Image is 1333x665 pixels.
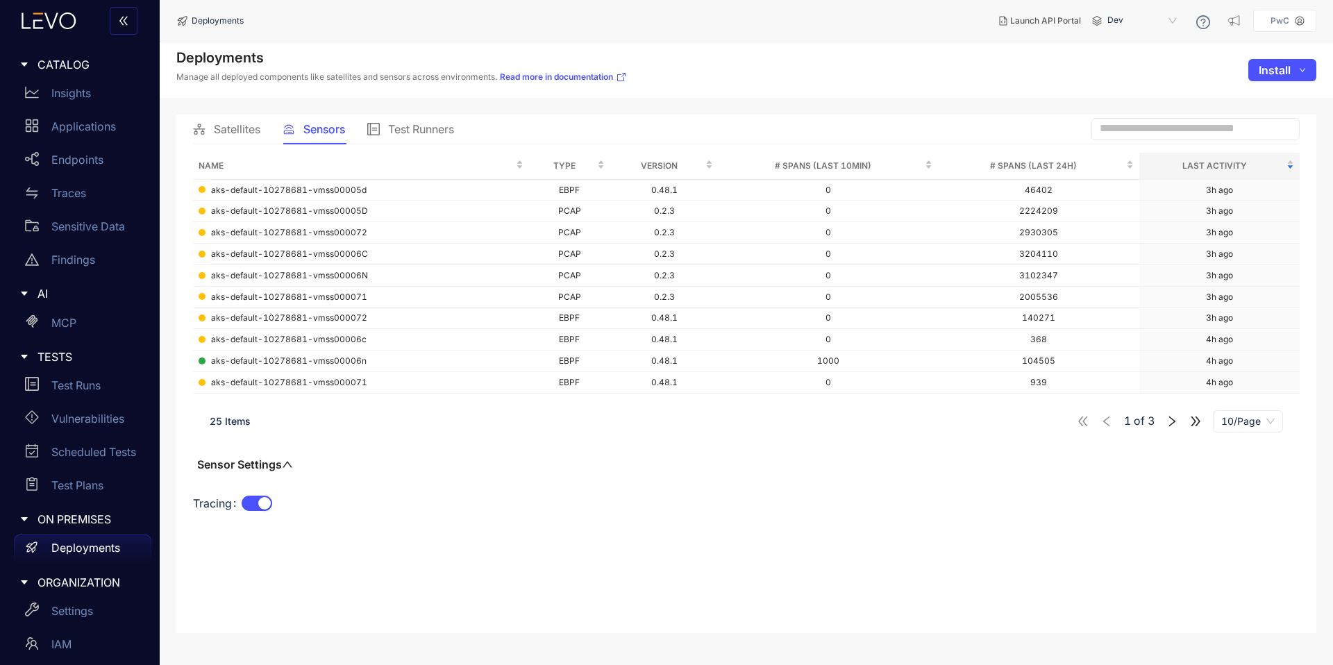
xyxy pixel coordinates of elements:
[529,244,610,265] td: PCAP
[37,351,140,363] span: TESTS
[211,249,368,259] span: aks-default-10278681-vmss00006C
[303,123,345,135] span: Sensors
[211,271,368,280] span: aks-default-10278681-vmss00006N
[825,312,831,323] span: 0
[529,201,610,222] td: PCAP
[211,356,367,366] span: aks-default-10278681-vmss00006n
[1206,356,1233,366] div: 4h ago
[1206,249,1233,259] div: 3h ago
[242,496,272,511] button: Tracing
[1206,185,1233,195] div: 3h ago
[14,146,151,179] a: Endpoints
[8,50,151,79] div: CATALOG
[51,412,124,425] p: Vulnerabilities
[25,253,39,267] span: warning
[51,87,91,99] p: Insights
[535,158,594,174] span: Type
[51,153,103,166] p: Endpoints
[25,637,39,650] span: team
[176,71,627,83] p: Manage all deployed components like satellites and sensors across environments.
[1124,414,1131,427] span: 1
[610,180,719,201] td: 0.48.1
[616,158,703,174] span: Version
[118,15,129,28] span: double-left
[1022,355,1055,366] span: 104505
[1148,414,1155,427] span: 3
[1271,16,1289,26] p: PwC
[14,112,151,146] a: Applications
[19,60,29,69] span: caret-right
[529,287,610,308] td: PCAP
[211,228,367,237] span: aks-default-10278681-vmss000072
[19,289,29,298] span: caret-right
[282,459,293,470] span: up
[1259,64,1291,76] span: Install
[37,287,140,300] span: AI
[825,227,831,237] span: 0
[14,309,151,342] a: MCP
[1221,411,1275,432] span: 10/Page
[193,457,297,471] button: Sensor Settingsup
[1025,185,1053,195] span: 46402
[1022,312,1055,323] span: 140271
[51,605,93,617] p: Settings
[825,270,831,280] span: 0
[14,597,151,630] a: Settings
[193,153,529,180] th: Name
[610,329,719,351] td: 0.48.1
[211,378,367,387] span: aks-default-10278681-vmss000071
[500,71,627,83] a: Read more in documentation
[37,576,140,589] span: ORGANIZATION
[51,379,101,392] p: Test Runs
[37,513,140,525] span: ON PREMISES
[1299,67,1306,74] span: down
[388,123,454,135] span: Test Runners
[529,308,610,329] td: EBPF
[1166,415,1178,428] span: right
[110,7,137,35] button: double-left
[1030,377,1047,387] span: 939
[14,371,151,405] a: Test Runs
[610,351,719,372] td: 0.48.1
[51,446,136,458] p: Scheduled Tests
[610,244,719,265] td: 0.2.3
[1124,414,1155,427] span: of
[1206,292,1233,302] div: 3h ago
[8,568,151,597] div: ORGANIZATION
[19,578,29,587] span: caret-right
[944,158,1123,174] span: # Spans (last 24h)
[199,158,513,174] span: Name
[817,355,839,366] span: 1000
[529,222,610,244] td: PCAP
[211,292,367,302] span: aks-default-10278681-vmss000071
[610,222,719,244] td: 0.2.3
[1248,59,1316,81] button: Installdown
[938,153,1139,180] th: # Spans (last 24h)
[14,438,151,471] a: Scheduled Tests
[529,180,610,201] td: EBPF
[1206,378,1233,387] div: 4h ago
[825,205,831,216] span: 0
[825,334,831,344] span: 0
[8,279,151,308] div: AI
[1019,270,1058,280] span: 3102347
[211,185,367,195] span: aks-default-10278681-vmss00005d
[825,292,831,302] span: 0
[14,212,151,246] a: Sensitive Data
[529,329,610,351] td: EBPF
[610,153,719,180] th: Version
[8,342,151,371] div: TESTS
[1019,205,1058,216] span: 2224209
[8,505,151,534] div: ON PREMISES
[1010,16,1081,26] span: Launch API Portal
[1107,10,1180,32] span: Dev
[1189,415,1202,428] span: double-right
[211,313,367,323] span: aks-default-10278681-vmss000072
[14,79,151,112] a: Insights
[14,630,151,664] a: IAM
[51,253,95,266] p: Findings
[724,158,922,174] span: # Spans (last 10min)
[192,16,244,26] span: Deployments
[51,541,120,554] p: Deployments
[1206,206,1233,216] div: 3h ago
